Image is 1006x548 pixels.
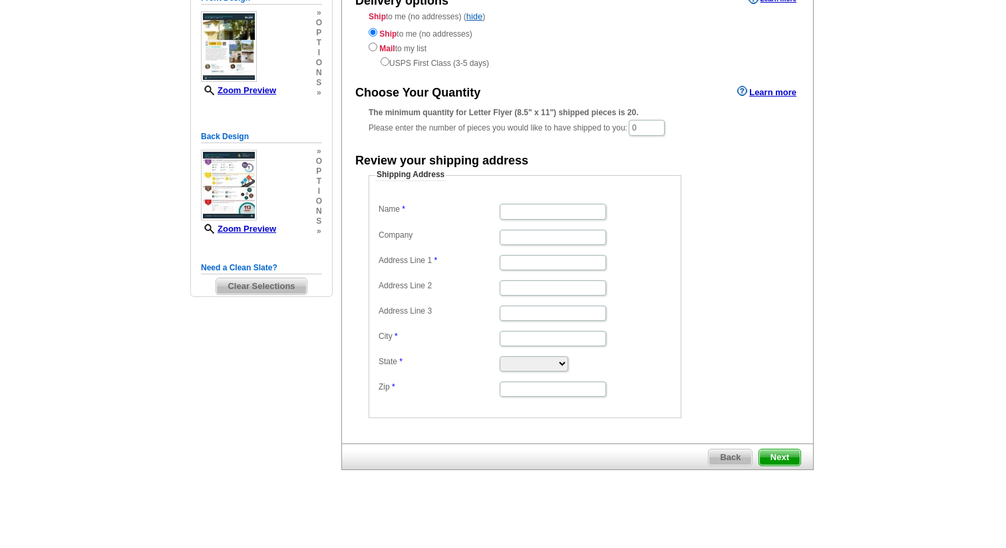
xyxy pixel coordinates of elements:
div: Choose Your Quantity [355,85,480,102]
span: Back [709,449,752,465]
label: State [379,356,498,368]
span: o [316,58,322,68]
label: Name [379,204,498,215]
span: » [316,226,322,236]
strong: Ship [379,29,397,39]
span: s [316,216,322,226]
label: Address Line 1 [379,255,498,266]
legend: Shipping Address [375,169,446,181]
span: » [316,88,322,98]
span: Clear Selections [216,278,306,294]
a: Back [708,449,753,466]
span: t [316,176,322,186]
iframe: LiveChat chat widget [740,238,1006,548]
img: small-thumb.jpg [201,150,257,220]
span: o [316,18,322,28]
label: Company [379,230,498,241]
strong: Mail [379,44,395,53]
span: i [316,48,322,58]
span: p [316,28,322,38]
span: n [316,206,322,216]
div: Review your shipping address [355,152,528,170]
label: Address Line 3 [379,306,498,317]
span: s [316,78,322,88]
strong: Ship [369,12,386,21]
a: Zoom Preview [201,85,276,95]
span: » [316,146,322,156]
label: City [379,331,498,342]
label: Zip [379,382,498,393]
span: n [316,68,322,78]
div: The minimum quantity for Letter Flyer (8.5" x 11") shipped pieces is 20. [369,107,786,119]
span: i [316,186,322,196]
div: to me (no addresses) to my list [369,25,786,69]
a: hide [466,11,483,21]
div: to me (no addresses) ( ) [342,11,813,69]
div: USPS First Class (3-5 days) [369,55,786,69]
h5: Need a Clean Slate? [201,262,322,274]
div: Please enter the number of pieces you would like to have shipped to you: [369,107,786,137]
span: p [316,166,322,176]
label: Address Line 2 [379,280,498,292]
a: Learn more [737,86,796,97]
a: Zoom Preview [201,224,276,234]
span: t [316,38,322,48]
h5: Back Design [201,131,322,143]
img: small-thumb.jpg [201,11,257,82]
span: o [316,196,322,206]
span: » [316,8,322,18]
span: o [316,156,322,166]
